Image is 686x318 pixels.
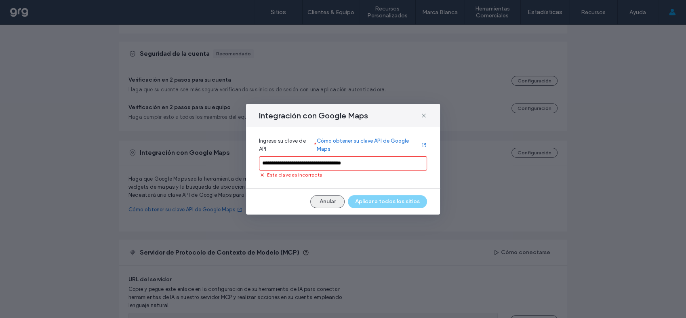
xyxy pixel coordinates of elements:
input: Ingrese su clave de API [259,156,427,171]
span: Ayuda [17,6,40,13]
span: Ingrese su clave de API [259,137,312,153]
a: Cómo obtener su clave API de Google Maps [317,137,427,153]
button: Anular [310,195,345,208]
span: Esta clave es incorrecta [267,171,322,179]
span: Integración con Google Maps [259,110,368,121]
